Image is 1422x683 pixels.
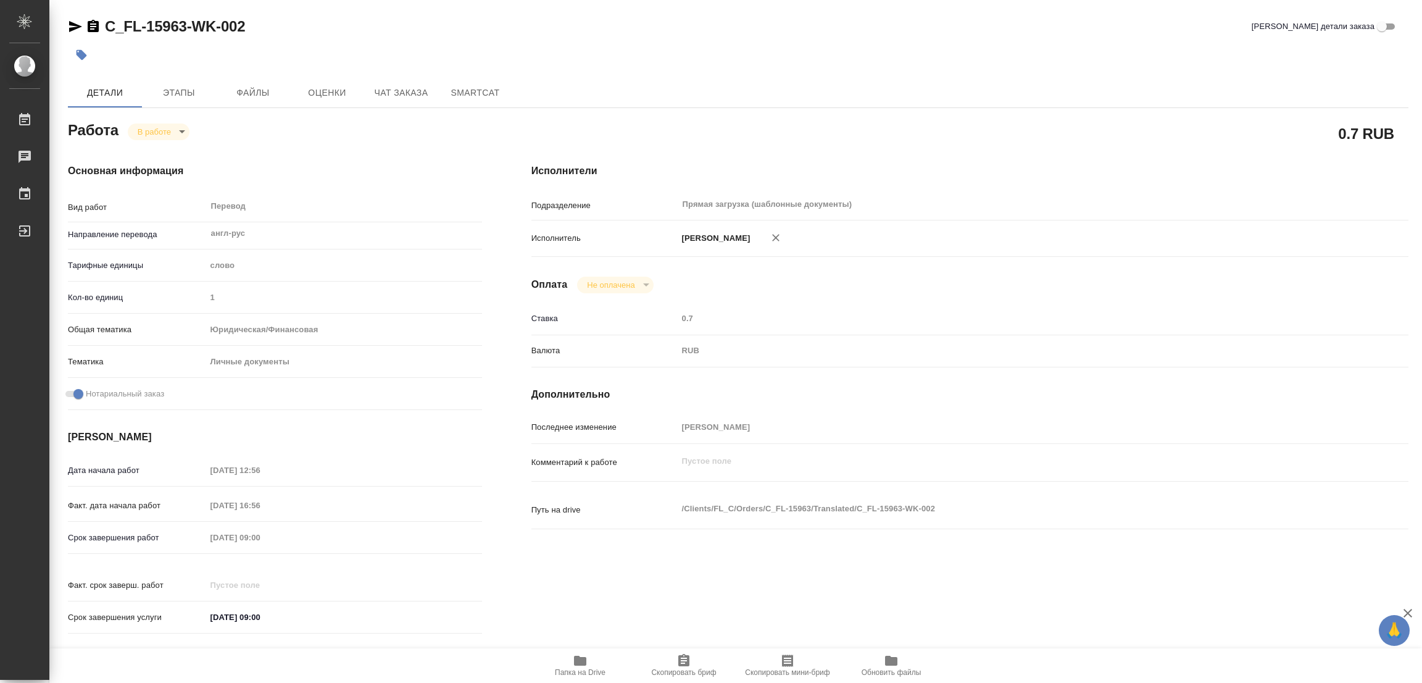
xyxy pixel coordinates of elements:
[206,497,314,514] input: Пустое поле
[531,164,1408,178] h4: Исполнители
[745,668,829,677] span: Скопировать мини-бриф
[68,579,206,592] p: Факт. срок заверш. работ
[531,199,678,212] p: Подразделение
[839,648,943,683] button: Обновить файлы
[105,18,245,35] a: C_FL-15963-WK-002
[68,41,95,69] button: Добавить тэг
[134,127,175,137] button: В работе
[531,232,678,245] p: Исполнитель
[68,19,83,34] button: Скопировать ссылку для ЯМессенджера
[1384,618,1405,643] span: 🙏
[531,345,678,357] p: Валюта
[297,85,357,101] span: Оценки
[651,668,716,677] span: Скопировать бриф
[128,124,189,140] div: В работе
[1252,20,1374,33] span: [PERSON_NAME] детали заказа
[68,201,206,214] p: Вид работ
[1338,123,1394,144] h2: 0.7 RUB
[68,291,206,304] p: Кол-во единиц
[206,576,314,594] input: Пустое поле
[206,351,482,372] div: Личные документы
[583,280,638,290] button: Не оплачена
[206,319,482,340] div: Юридическая/Финансовая
[68,464,206,477] p: Дата начала работ
[736,648,839,683] button: Скопировать мини-бриф
[68,500,206,512] p: Факт. дата начала работ
[149,85,209,101] span: Этапы
[68,532,206,544] p: Срок завершения работ
[68,228,206,241] p: Направление перевода
[68,259,206,272] p: Тарифные единицы
[531,504,678,516] p: Путь на drive
[678,340,1336,361] div: RUB
[68,356,206,368] p: Тематика
[678,498,1336,519] textarea: /Clients/FL_C/Orders/C_FL-15963/Translated/C_FL-15963-WK-002
[632,648,736,683] button: Скопировать бриф
[86,19,101,34] button: Скопировать ссылку
[528,648,632,683] button: Папка на Drive
[678,309,1336,327] input: Пустое поле
[531,421,678,434] p: Последнее изменение
[68,164,482,178] h4: Основная информация
[577,277,653,293] div: В работе
[678,232,750,245] p: [PERSON_NAME]
[1379,615,1410,646] button: 🙏
[68,611,206,624] p: Срок завершения услуги
[762,224,789,251] button: Удалить исполнителя
[75,85,135,101] span: Детали
[68,118,118,140] h2: Работа
[68,430,482,445] h4: [PERSON_NAME]
[531,456,678,469] p: Комментарий к работе
[86,388,164,400] span: Нотариальный заказ
[678,418,1336,436] input: Пустое поле
[206,255,482,276] div: слово
[372,85,431,101] span: Чат заказа
[206,608,314,626] input: ✎ Введи что-нибудь
[555,668,605,677] span: Папка на Drive
[862,668,921,677] span: Обновить файлы
[68,324,206,336] p: Общая тематика
[531,387,1408,402] h4: Дополнительно
[531,277,568,292] h4: Оплата
[206,461,314,479] input: Пустое поле
[206,529,314,547] input: Пустое поле
[206,288,482,306] input: Пустое поле
[223,85,283,101] span: Файлы
[446,85,505,101] span: SmartCat
[531,312,678,325] p: Ставка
